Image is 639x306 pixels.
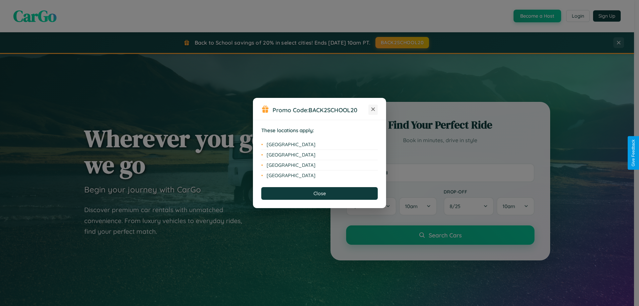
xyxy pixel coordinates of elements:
li: [GEOGRAPHIC_DATA] [261,140,378,150]
strong: These locations apply: [261,127,314,134]
li: [GEOGRAPHIC_DATA] [261,170,378,180]
b: BACK2SCHOOL20 [309,106,357,114]
button: Close [261,187,378,200]
li: [GEOGRAPHIC_DATA] [261,150,378,160]
div: Give Feedback [631,140,636,166]
h3: Promo Code: [273,106,368,114]
li: [GEOGRAPHIC_DATA] [261,160,378,170]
